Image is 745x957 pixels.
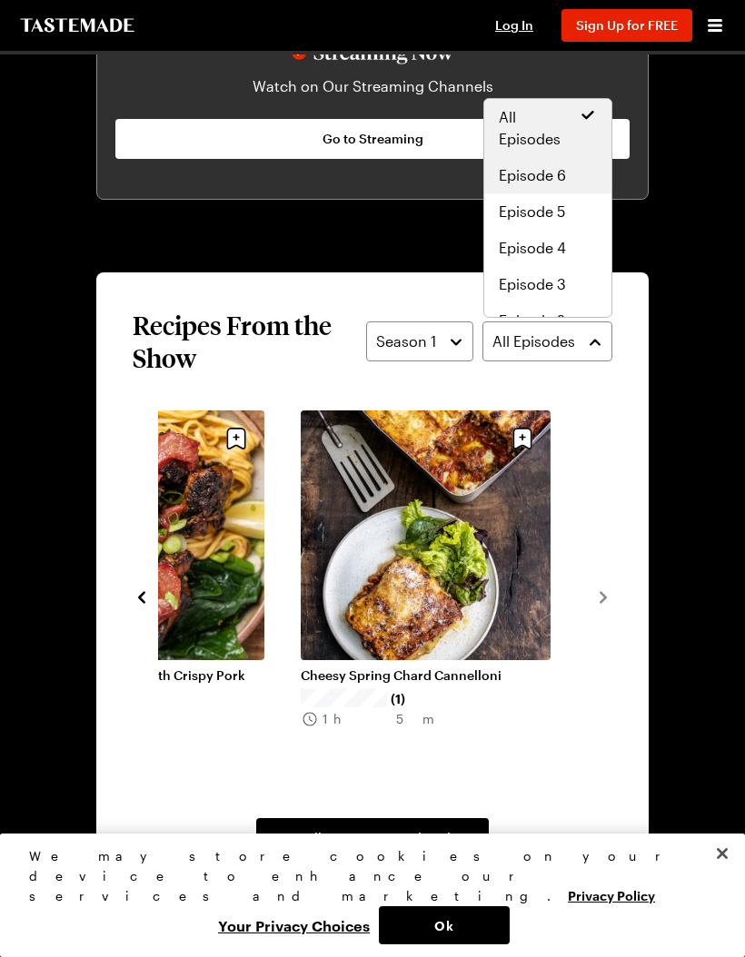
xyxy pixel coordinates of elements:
[482,321,612,361] button: All Episodes
[499,237,566,259] span: Episode 4
[702,834,742,873] button: Close
[499,273,566,295] span: Episode 3
[499,164,566,186] span: Episode 6
[568,886,655,903] a: More information about your privacy, opens in a new tab
[29,846,700,906] div: We may store cookies on your device to enhance our services and marketing.
[499,106,580,150] span: All Episodes
[499,310,565,331] span: Episode 2
[29,846,700,944] div: Privacy
[492,331,575,352] span: All Episodes
[499,201,565,222] span: Episode 5
[209,906,379,944] button: Your Privacy Choices
[483,98,613,318] div: All Episodes
[379,906,510,944] button: Ok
